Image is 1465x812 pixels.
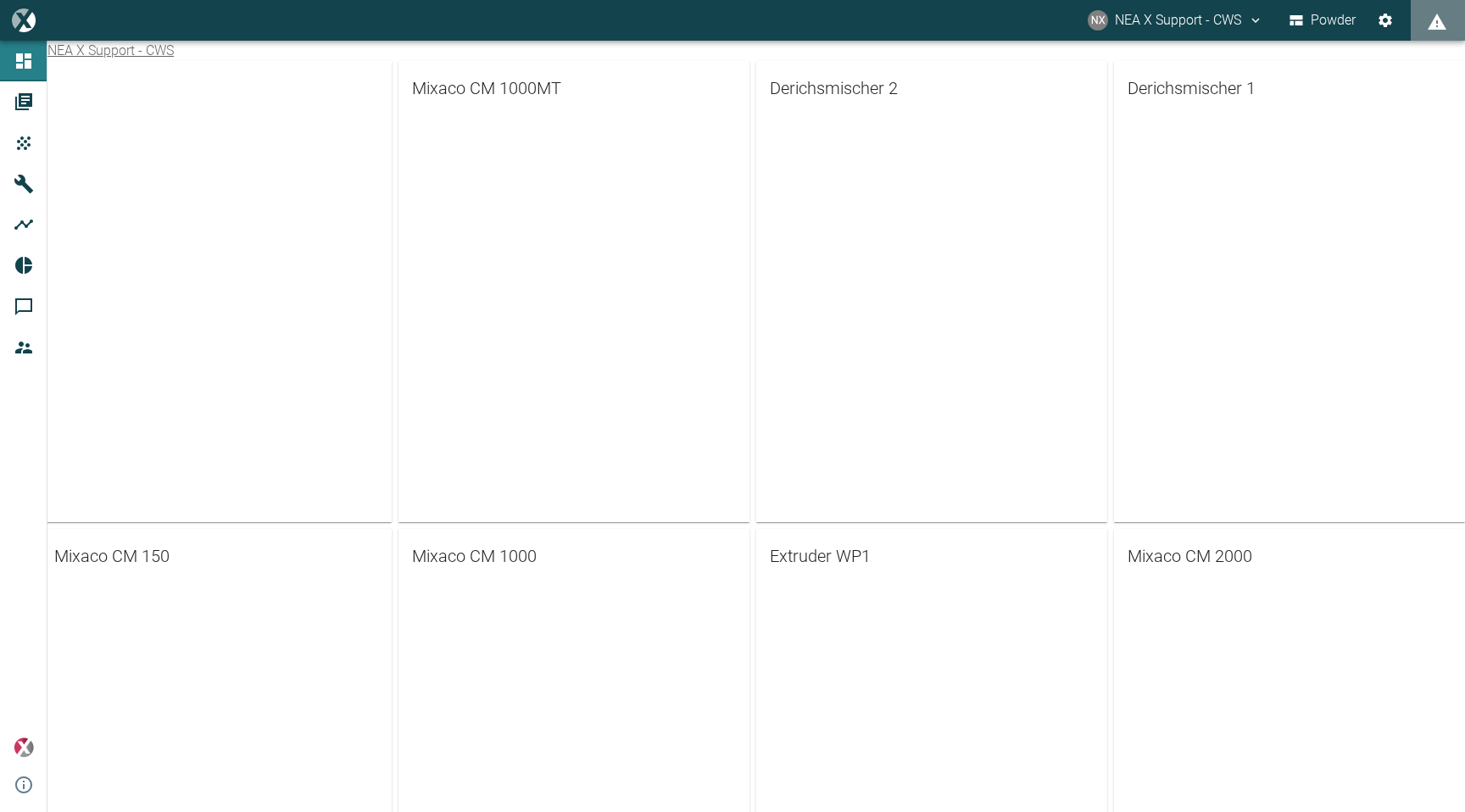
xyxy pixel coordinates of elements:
[770,75,1094,102] span: Derichsmischer 2
[41,529,392,583] a: Mixaco CM 150
[1114,529,1465,583] a: Mixaco CM 2000
[756,529,1107,583] a: Extruder WP1
[1128,542,1451,570] span: Mixaco CM 2000
[47,42,174,58] a: NEA X Support - CWS
[54,542,378,570] span: Mixaco CM 150
[1088,10,1108,31] div: NX
[1286,5,1360,36] button: Powder
[412,75,736,102] span: Mixaco CM 1000MT
[398,61,749,115] a: Mixaco CM 1000MT
[1128,75,1451,102] span: Derichsmischer 1
[412,542,736,570] span: Mixaco CM 1000
[398,529,749,583] a: Mixaco CM 1000
[14,737,34,758] img: Xplore Logo
[756,61,1107,115] a: Derichsmischer 2
[47,41,174,61] nav: breadcrumb
[12,8,35,31] img: logo
[770,542,1094,570] span: Extruder WP1
[1370,5,1401,36] button: Einstellungen
[1114,61,1465,115] a: Derichsmischer 1
[1085,5,1266,36] button: cws@neaxplore.com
